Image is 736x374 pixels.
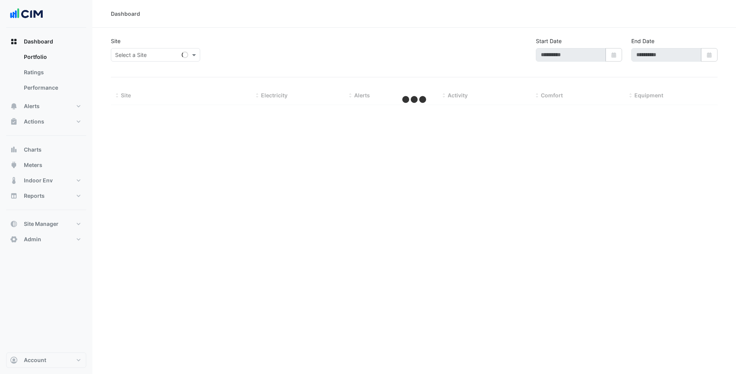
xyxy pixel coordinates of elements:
[541,92,563,99] span: Comfort
[24,192,45,200] span: Reports
[18,49,86,65] a: Portfolio
[6,232,86,247] button: Admin
[354,92,370,99] span: Alerts
[634,92,663,99] span: Equipment
[10,38,18,45] app-icon: Dashboard
[261,92,288,99] span: Electricity
[18,80,86,95] a: Performance
[24,235,41,243] span: Admin
[631,37,654,45] label: End Date
[24,118,44,125] span: Actions
[6,352,86,368] button: Account
[6,173,86,188] button: Indoor Env
[10,146,18,154] app-icon: Charts
[9,6,44,22] img: Company Logo
[24,146,42,154] span: Charts
[6,216,86,232] button: Site Manager
[111,10,140,18] div: Dashboard
[10,118,18,125] app-icon: Actions
[24,102,40,110] span: Alerts
[24,177,53,184] span: Indoor Env
[6,157,86,173] button: Meters
[111,37,120,45] label: Site
[6,49,86,99] div: Dashboard
[24,38,53,45] span: Dashboard
[18,65,86,80] a: Ratings
[10,192,18,200] app-icon: Reports
[24,220,59,228] span: Site Manager
[24,356,46,364] span: Account
[448,92,468,99] span: Activity
[24,161,42,169] span: Meters
[6,114,86,129] button: Actions
[6,34,86,49] button: Dashboard
[121,92,131,99] span: Site
[536,37,562,45] label: Start Date
[10,220,18,228] app-icon: Site Manager
[10,235,18,243] app-icon: Admin
[6,188,86,204] button: Reports
[6,142,86,157] button: Charts
[10,161,18,169] app-icon: Meters
[10,102,18,110] app-icon: Alerts
[6,99,86,114] button: Alerts
[10,177,18,184] app-icon: Indoor Env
